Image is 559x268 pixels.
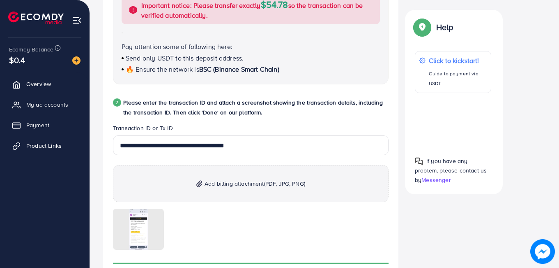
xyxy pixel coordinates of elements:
[199,65,279,74] span: BSC (Binance Smart Chain)
[415,20,430,35] img: Popup guide
[421,176,451,184] span: Messenger
[113,124,389,135] legend: Transaction ID or Tx ID
[113,98,121,107] div: 2
[205,179,305,189] span: Add billing attachment
[126,65,199,74] span: 🔥 Ensure the network is
[129,209,148,250] img: img uploaded
[122,42,380,51] p: Pay attention some of following here:
[72,16,82,25] img: menu
[123,98,389,117] p: Please enter the transaction ID and attach a screenshot showing the transaction details, includin...
[26,80,51,88] span: Overview
[6,117,83,133] a: Payment
[72,56,81,65] img: image
[6,96,83,113] a: My ad accounts
[6,76,83,92] a: Overview
[436,22,453,32] p: Help
[128,5,138,15] img: alert
[6,137,83,154] a: Product Links
[26,100,68,109] span: My ad accounts
[26,142,62,150] span: Product Links
[8,12,64,24] img: logo
[9,45,53,54] span: Ecomdy Balance
[26,121,49,129] span: Payment
[196,180,202,187] img: img
[264,179,305,188] span: (PDF, JPG, PNG)
[530,239,555,264] img: image
[429,69,487,89] p: Guide to payment via USDT
[415,156,487,184] span: If you have any problem, please contact us by
[9,54,25,66] span: $0.4
[415,157,423,165] img: Popup guide
[429,56,487,65] p: Click to kickstart!
[122,53,380,63] p: Send only USDT to this deposit address.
